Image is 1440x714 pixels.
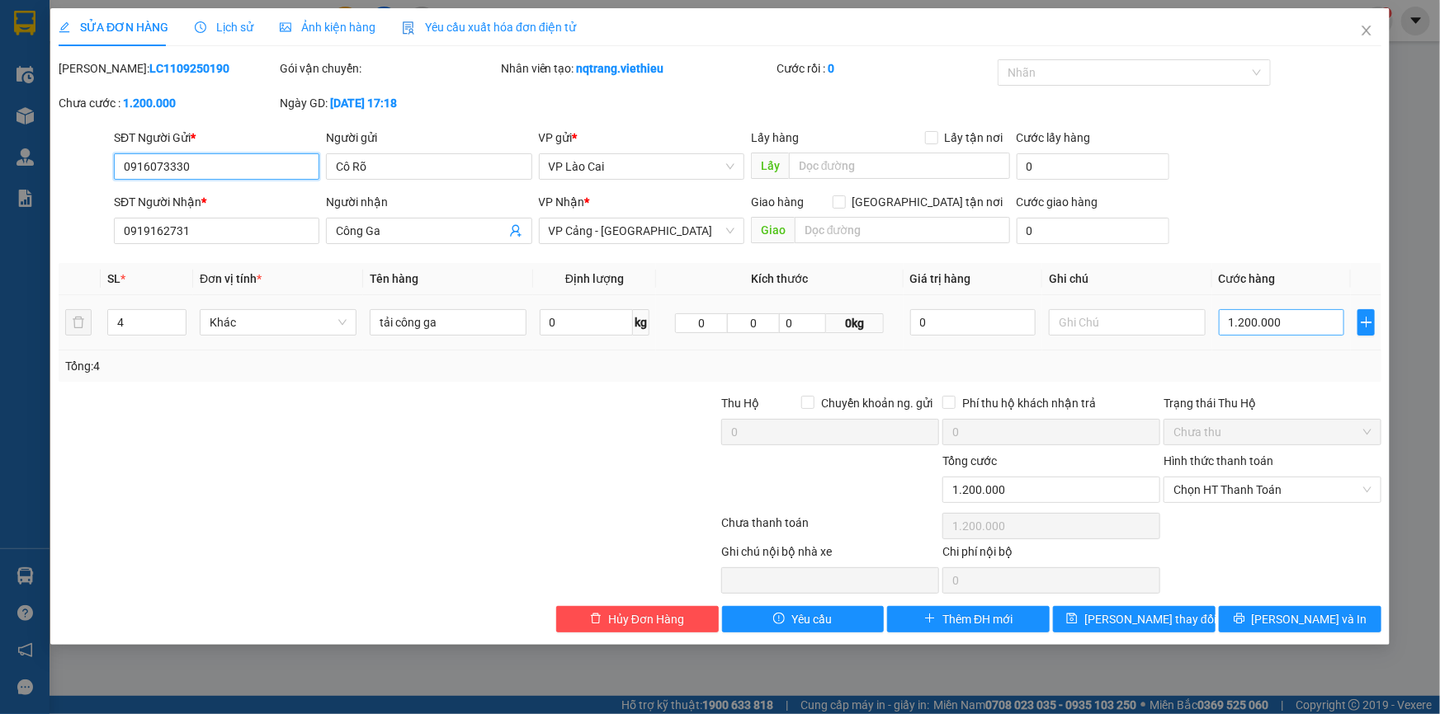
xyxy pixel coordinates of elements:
[1173,420,1372,444] span: Chưa thu
[210,310,347,335] span: Khác
[1164,394,1381,412] div: Trạng thái Thu Hộ
[1053,606,1216,632] button: save[PERSON_NAME] thay đổi
[501,59,774,78] div: Nhân viên tạo:
[924,613,936,626] span: plus
[814,394,939,412] span: Chuyển khoản ng. gửi
[59,21,70,33] span: edit
[1358,316,1374,329] span: plus
[1360,24,1373,37] span: close
[773,613,785,626] span: exclamation-circle
[1017,153,1169,180] input: Cước lấy hàng
[370,272,418,285] span: Tên hàng
[280,21,375,34] span: Ảnh kiện hàng
[791,610,832,628] span: Yêu cầu
[751,217,795,243] span: Giao
[1084,610,1216,628] span: [PERSON_NAME] thay đổi
[402,21,415,35] img: icon
[789,153,1010,179] input: Dọc đường
[1173,477,1372,502] span: Chọn HT Thanh Toán
[910,272,971,285] span: Giá trị hàng
[195,21,253,34] span: Lịch sử
[59,21,168,34] span: SỬA ĐƠN HÀNG
[887,606,1050,632] button: plusThêm ĐH mới
[65,309,92,336] button: delete
[59,94,276,112] div: Chưa cước :
[751,195,804,209] span: Giao hàng
[1017,218,1169,244] input: Cước giao hàng
[1049,309,1206,336] input: Ghi Chú
[1252,610,1367,628] span: [PERSON_NAME] và In
[402,21,576,34] span: Yêu cầu xuất hóa đơn điện tử
[938,129,1010,147] span: Lấy tận nơi
[195,21,206,33] span: clock-circle
[721,397,759,410] span: Thu Hộ
[633,309,649,336] span: kg
[675,313,728,333] input: D
[1357,309,1375,336] button: plus
[846,193,1010,211] span: [GEOGRAPHIC_DATA] tận nơi
[539,195,585,209] span: VP Nhận
[330,96,397,110] b: [DATE] 17:18
[370,309,526,336] input: VD: Bàn, Ghế
[565,272,624,285] span: Định lượng
[720,514,942,543] div: Chưa thanh toán
[326,193,531,211] div: Người nhận
[1343,8,1390,54] button: Close
[114,193,319,211] div: SĐT Người Nhận
[577,62,664,75] b: nqtrang.viethieu
[326,129,531,147] div: Người gửi
[280,59,498,78] div: Gói vận chuyển:
[721,543,939,567] div: Ghi chú nội bộ nhà xe
[942,454,997,467] span: Tổng cước
[727,313,780,333] input: R
[722,606,885,632] button: exclamation-circleYêu cầu
[200,272,262,285] span: Đơn vị tính
[280,94,498,112] div: Ngày GD:
[1017,195,1098,209] label: Cước giao hàng
[114,129,319,147] div: SĐT Người Gửi
[777,59,994,78] div: Cước rồi :
[1042,263,1212,295] th: Ghi chú
[556,606,719,632] button: deleteHủy Đơn Hàng
[1219,272,1276,285] span: Cước hàng
[751,131,799,144] span: Lấy hàng
[59,59,276,78] div: [PERSON_NAME]:
[509,224,522,237] span: user-add
[779,313,826,333] input: C
[539,129,744,147] div: VP gửi
[1017,131,1091,144] label: Cước lấy hàng
[956,394,1102,412] span: Phí thu hộ khách nhận trả
[751,272,808,285] span: Kích thước
[942,543,1160,567] div: Chi phí nội bộ
[795,217,1010,243] input: Dọc đường
[1219,606,1381,632] button: printer[PERSON_NAME] và In
[942,610,1013,628] span: Thêm ĐH mới
[1164,454,1273,467] label: Hình thức thanh toán
[280,21,291,33] span: picture
[828,62,834,75] b: 0
[751,153,789,179] span: Lấy
[1066,613,1078,626] span: save
[826,313,884,333] span: 0kg
[1234,613,1245,626] span: printer
[590,613,602,626] span: delete
[65,357,556,375] div: Tổng: 4
[149,62,229,75] b: LC1109250190
[123,96,176,110] b: 1.200.000
[107,272,120,285] span: SL
[608,610,684,628] span: Hủy Đơn Hàng
[549,154,734,179] span: VP Lào Cai
[549,218,734,243] span: VP Cảng - Hà Nội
